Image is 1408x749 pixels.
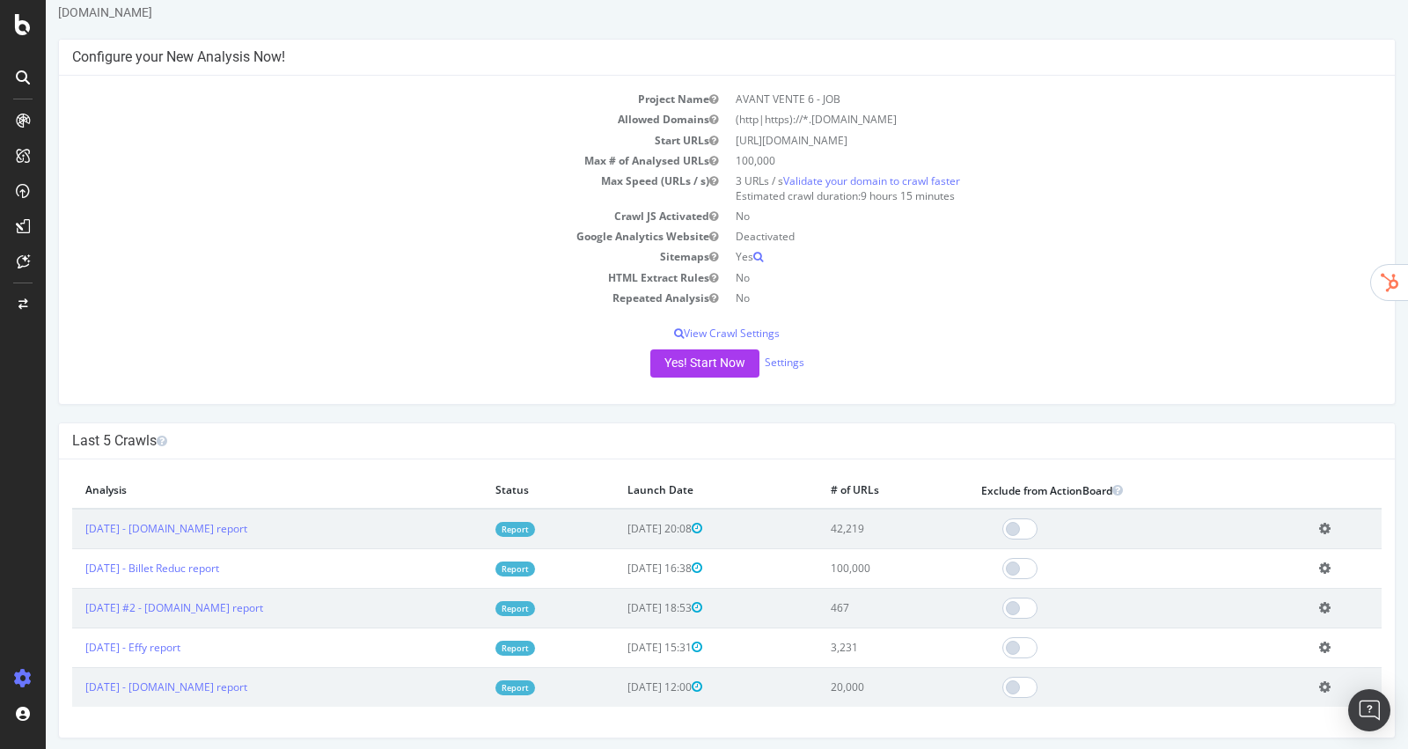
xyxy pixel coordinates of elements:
[26,89,681,109] td: Project Name
[40,561,173,576] a: [DATE] - Billet Reduc report
[26,432,1336,450] h4: Last 5 Crawls
[40,521,202,536] a: [DATE] - [DOMAIN_NAME] report
[1348,689,1390,731] div: Open Intercom Messenger
[12,4,1350,21] div: [DOMAIN_NAME]
[681,206,1336,226] td: No
[450,601,489,616] a: Report
[40,679,202,694] a: [DATE] - [DOMAIN_NAME] report
[26,226,681,246] td: Google Analytics Website
[26,109,681,129] td: Allowed Domains
[26,171,681,206] td: Max Speed (URLs / s)
[681,288,1336,308] td: No
[772,628,922,667] td: 3,231
[26,473,436,509] th: Analysis
[681,171,1336,206] td: 3 URLs / s Estimated crawl duration:
[681,226,1336,246] td: Deactivated
[681,151,1336,171] td: 100,000
[568,473,772,509] th: Launch Date
[772,548,922,588] td: 100,000
[582,561,656,576] span: [DATE] 16:38
[26,48,1336,66] h4: Configure your New Analysis Now!
[815,188,909,203] span: 9 hours 15 minutes
[922,473,1260,509] th: Exclude from ActionBoard
[450,680,489,695] a: Report
[26,130,681,151] td: Start URLs
[605,349,714,378] button: Yes! Start Now
[26,288,681,308] td: Repeated Analysis
[26,326,1336,341] p: View Crawl Settings
[681,89,1336,109] td: AVANT VENTE 6 - JOB
[737,173,914,188] a: Validate your domain to crawl faster
[582,600,656,615] span: [DATE] 18:53
[772,588,922,628] td: 467
[450,522,489,537] a: Report
[582,679,656,694] span: [DATE] 12:00
[681,109,1336,129] td: (http|https)://*.[DOMAIN_NAME]
[436,473,569,509] th: Status
[772,667,922,707] td: 20,000
[772,473,922,509] th: # of URLs
[681,246,1336,267] td: Yes
[40,600,217,615] a: [DATE] #2 - [DOMAIN_NAME] report
[582,521,656,536] span: [DATE] 20:08
[40,640,135,655] a: [DATE] - Effy report
[719,355,759,370] a: Settings
[450,562,489,576] a: Report
[26,268,681,288] td: HTML Extract Rules
[26,246,681,267] td: Sitemaps
[26,206,681,226] td: Crawl JS Activated
[582,640,656,655] span: [DATE] 15:31
[681,130,1336,151] td: [URL][DOMAIN_NAME]
[681,268,1336,288] td: No
[26,151,681,171] td: Max # of Analysed URLs
[772,509,922,549] td: 42,219
[450,641,489,656] a: Report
